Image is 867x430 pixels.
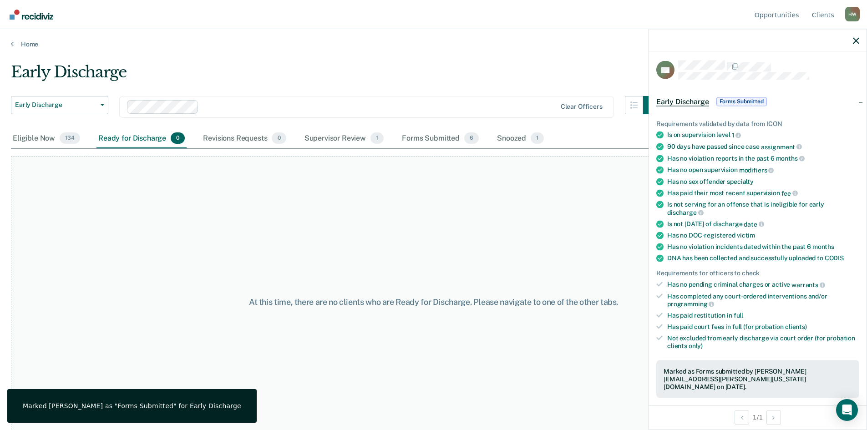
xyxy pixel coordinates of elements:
[656,97,709,106] span: Early Discharge
[739,166,774,173] span: modifiers
[561,103,603,111] div: Clear officers
[201,129,288,149] div: Revisions Requests
[11,63,661,89] div: Early Discharge
[744,220,764,228] span: date
[781,189,798,197] span: fee
[667,201,859,216] div: Is not serving for an offense that is ineligible for early
[370,132,384,144] span: 1
[531,132,544,144] span: 1
[791,281,825,288] span: warrants
[303,129,386,149] div: Supervisor Review
[667,142,859,151] div: 90 days have passed since case
[10,10,53,20] img: Recidiviz
[737,232,755,239] span: victim
[825,254,844,262] span: CODIS
[689,342,703,349] span: only)
[400,129,481,149] div: Forms Submitted
[171,132,185,144] span: 0
[667,154,859,162] div: Has no violation reports in the past 6
[23,402,241,410] div: Marked [PERSON_NAME] as "Forms Submitted" for Early Discharge
[735,410,749,425] button: Previous Opportunity
[667,208,704,216] span: discharge
[732,132,741,139] span: 1
[734,312,743,319] span: full
[96,129,187,149] div: Ready for Discharge
[272,132,286,144] span: 0
[667,232,859,239] div: Has no DOC-registered
[223,297,645,307] div: At this time, there are no clients who are Ready for Discharge. Please navigate to one of the oth...
[649,87,867,116] div: Early DischargeForms Submitted
[649,405,867,429] div: 1 / 1
[836,399,858,421] div: Open Intercom Messenger
[667,300,714,308] span: programming
[785,323,807,330] span: clients)
[15,101,97,109] span: Early Discharge
[766,410,781,425] button: Next Opportunity
[667,254,859,262] div: DNA has been collected and successfully uploaded to
[667,220,859,228] div: Is not [DATE] of discharge
[464,132,479,144] span: 6
[667,334,859,349] div: Not excluded from early discharge via court order (for probation clients
[60,132,80,144] span: 134
[667,131,859,139] div: Is on supervision level
[845,7,860,21] div: H W
[667,243,859,251] div: Has no violation incidents dated within the past 6
[761,143,802,150] span: assignment
[656,120,859,127] div: Requirements validated by data from ICON
[845,7,860,21] button: Profile dropdown button
[664,368,852,390] div: Marked as Forms submitted by [PERSON_NAME][EMAIL_ADDRESS][PERSON_NAME][US_STATE][DOMAIN_NAME] on ...
[667,323,859,330] div: Has paid court fees in full (for probation
[11,40,856,48] a: Home
[667,177,859,185] div: Has no sex offender
[812,243,834,250] span: months
[716,97,767,106] span: Forms Submitted
[667,292,859,308] div: Has completed any court-ordered interventions and/or
[667,312,859,319] div: Has paid restitution in
[656,269,859,277] div: Requirements for officers to check
[776,155,805,162] span: months
[667,189,859,197] div: Has paid their most recent supervision
[667,166,859,174] div: Has no open supervision
[495,129,546,149] div: Snoozed
[11,129,82,149] div: Eligible Now
[667,281,859,289] div: Has no pending criminal charges or active
[727,177,754,185] span: specialty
